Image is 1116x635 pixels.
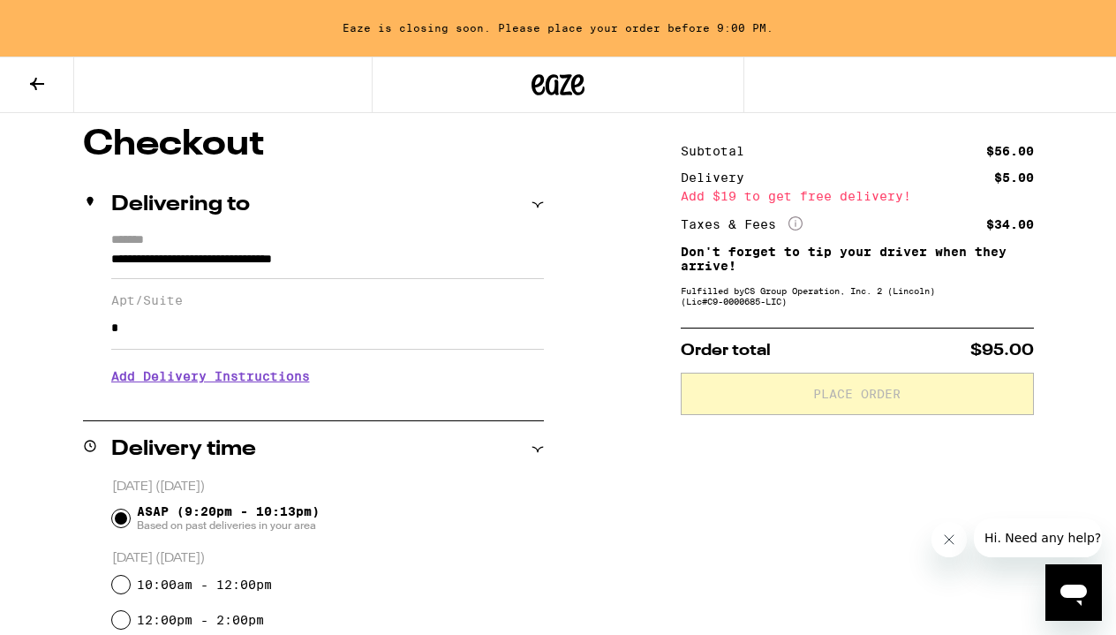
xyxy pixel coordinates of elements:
span: ASAP (9:20pm - 10:13pm) [137,504,320,533]
p: [DATE] ([DATE]) [112,550,544,567]
p: Don't forget to tip your driver when they arrive! [681,245,1034,273]
div: Subtotal [681,145,757,157]
h3: Add Delivery Instructions [111,356,544,397]
button: Place Order [681,373,1034,415]
span: Place Order [813,388,901,400]
iframe: Button to launch messaging window [1045,564,1102,621]
label: Apt/Suite [111,293,544,307]
p: We'll contact you at [PHONE_NUMBER] when we arrive [111,397,544,411]
div: $5.00 [994,171,1034,184]
h1: Checkout [83,127,544,163]
div: Taxes & Fees [681,216,803,232]
span: Order total [681,343,771,359]
p: [DATE] ([DATE]) [112,479,544,495]
div: Fulfilled by CS Group Operation, Inc. 2 (Lincoln) (Lic# C9-0000685-LIC ) [681,285,1034,306]
label: 12:00pm - 2:00pm [137,613,264,627]
div: $34.00 [986,218,1034,231]
iframe: Close message [931,522,967,557]
div: $56.00 [986,145,1034,157]
span: Based on past deliveries in your area [137,518,320,533]
span: $95.00 [970,343,1034,359]
label: 10:00am - 12:00pm [137,578,272,592]
iframe: Message from company [974,518,1102,557]
h2: Delivering to [111,194,250,215]
div: Delivery [681,171,757,184]
h2: Delivery time [111,439,256,460]
div: Add $19 to get free delivery! [681,190,1034,202]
